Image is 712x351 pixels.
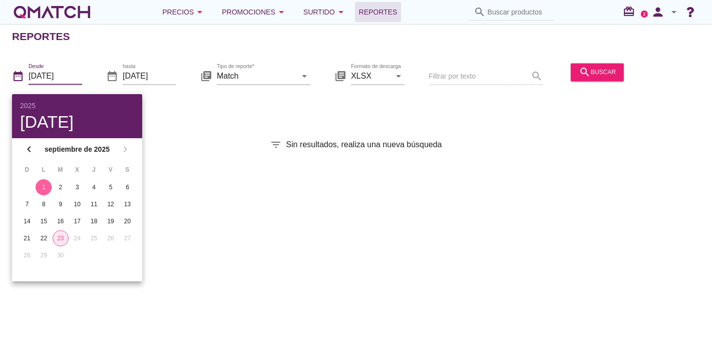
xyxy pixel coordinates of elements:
button: 2 [53,179,69,195]
div: 18 [86,217,102,226]
button: 6 [120,179,136,195]
i: date_range [106,70,118,82]
i: arrow_drop_down [298,70,310,82]
div: 17 [69,217,85,226]
i: library_books [200,70,212,82]
span: Sin resultados, realiza una nueva búsqueda [286,139,442,151]
div: 9 [53,200,69,209]
th: S [120,161,135,178]
div: 20 [120,217,136,226]
div: 7 [19,200,35,209]
i: filter_list [270,139,282,151]
input: Buscar productos [488,4,549,20]
input: Formato de descarga [351,68,391,84]
div: 16 [53,217,69,226]
i: redeem [623,6,639,18]
button: buscar [571,63,624,81]
button: 20 [120,213,136,229]
div: 2 [53,183,69,192]
div: 11 [86,200,102,209]
button: 14 [19,213,35,229]
button: 15 [36,213,52,229]
i: search [474,6,486,18]
button: 8 [36,196,52,212]
i: search [579,66,591,78]
i: chevron_left [23,143,35,155]
strong: septiembre de 2025 [38,144,116,155]
div: 23 [53,234,68,243]
button: 23 [53,230,69,246]
button: 12 [103,196,119,212]
th: J [86,161,102,178]
button: 7 [19,196,35,212]
div: 2025 [20,102,134,109]
th: X [69,161,85,178]
button: 22 [36,230,52,246]
button: 18 [86,213,102,229]
button: 21 [19,230,35,246]
div: 4 [86,183,102,192]
input: hasta [123,68,176,84]
a: white-qmatch-logo [12,2,92,22]
div: 12 [103,200,119,209]
button: 4 [86,179,102,195]
div: 6 [120,183,136,192]
button: 13 [120,196,136,212]
div: 21 [19,234,35,243]
button: 19 [103,213,119,229]
input: Tipo de reporte* [217,68,296,84]
th: M [53,161,68,178]
a: Reportes [355,2,402,22]
div: 22 [36,234,52,243]
button: 1 [36,179,52,195]
button: 9 [53,196,69,212]
div: Surtido [303,6,347,18]
div: Precios [162,6,206,18]
div: Promociones [222,6,287,18]
text: 2 [643,12,646,16]
div: 3 [69,183,85,192]
button: 3 [69,179,85,195]
i: arrow_drop_down [393,70,405,82]
div: 15 [36,217,52,226]
div: 13 [120,200,136,209]
span: Reportes [359,6,398,18]
div: 19 [103,217,119,226]
button: Precios [154,2,214,22]
input: Desde [29,68,82,84]
th: V [103,161,118,178]
button: 16 [53,213,69,229]
i: date_range [12,70,24,82]
a: 2 [641,11,648,18]
button: Surtido [295,2,355,22]
div: 1 [36,183,52,192]
th: L [36,161,51,178]
i: library_books [334,70,346,82]
button: 10 [69,196,85,212]
button: 17 [69,213,85,229]
div: 8 [36,200,52,209]
div: [DATE] [20,113,134,130]
i: arrow_drop_down [194,6,206,18]
i: person [648,5,668,19]
button: 11 [86,196,102,212]
div: 10 [69,200,85,209]
div: buscar [579,66,616,78]
button: Promociones [214,2,295,22]
h2: Reportes [12,29,70,45]
button: 5 [103,179,119,195]
th: D [19,161,35,178]
div: 5 [103,183,119,192]
i: arrow_drop_down [335,6,347,18]
i: arrow_drop_down [668,6,680,18]
div: 14 [19,217,35,226]
i: arrow_drop_down [275,6,287,18]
